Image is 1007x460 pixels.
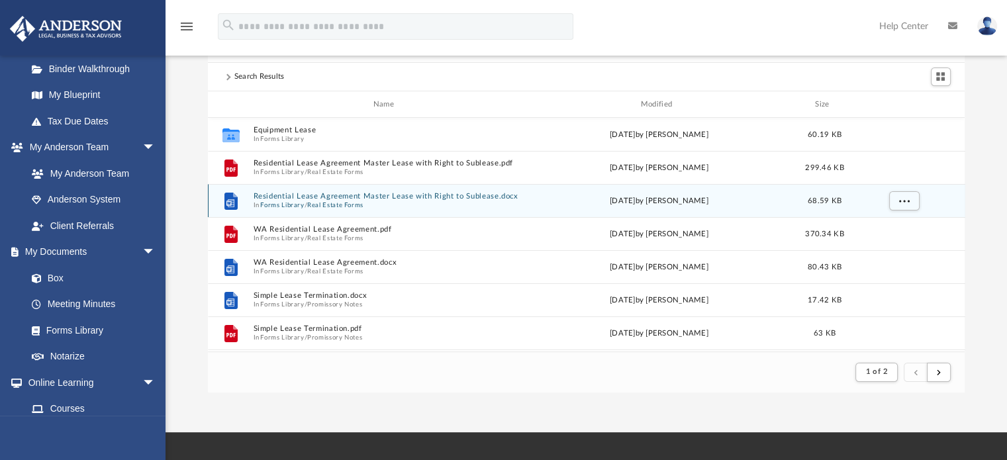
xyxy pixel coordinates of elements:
button: Real Estate Forms [307,234,363,243]
span: / [304,267,307,276]
span: 80.43 KB [807,263,841,271]
button: Forms Library [260,234,304,243]
span: In [253,201,520,210]
a: Anderson System [19,187,169,213]
span: arrow_drop_down [142,369,169,396]
span: 68.59 KB [807,197,841,205]
div: Name [252,99,519,111]
span: / [304,300,307,309]
button: WA Residential Lease Agreement.docx [253,259,520,267]
button: Forms Library [260,135,304,144]
button: Simple Lease Termination.docx [253,292,520,300]
button: 1 of 2 [855,363,897,381]
img: User Pic [977,17,997,36]
span: arrow_drop_down [142,239,169,266]
a: My Anderson Teamarrow_drop_down [9,134,169,161]
a: Online Learningarrow_drop_down [9,369,169,396]
div: [DATE] by [PERSON_NAME] [526,261,792,273]
button: Real Estate Forms [307,267,363,276]
button: Real Estate Forms [307,168,363,177]
a: Box [19,265,162,291]
button: Promissory Notes [307,300,362,309]
button: Residential Lease Agreement Master Lease with Right to Sublease.docx [253,193,520,201]
a: My Anderson Team [19,160,162,187]
button: Switch to Grid View [931,68,951,86]
span: 63 KB [813,330,835,337]
span: 1 of 2 [865,368,887,375]
img: Anderson Advisors Platinum Portal [6,16,126,42]
div: Modified [525,99,792,111]
div: [DATE] by [PERSON_NAME] [526,295,792,306]
a: Forms Library [19,317,162,344]
button: Forms Library [260,201,304,210]
a: Binder Walkthrough [19,56,175,82]
button: Residential Lease Agreement Master Lease with Right to Sublease.pdf [253,160,520,168]
div: [DATE] by [PERSON_NAME] [526,328,792,340]
span: 370.34 KB [805,230,843,238]
button: Simple Lease Termination.pdf [253,325,520,334]
button: Forms Library [260,168,304,177]
button: Promissory Notes [307,334,362,342]
a: Meeting Minutes [19,291,169,318]
a: Client Referrals [19,212,169,239]
div: [DATE] by [PERSON_NAME] [526,129,792,141]
div: grid [208,118,965,351]
span: 60.19 KB [807,131,841,138]
a: menu [179,25,195,34]
span: In [253,135,520,144]
span: / [304,168,307,177]
div: [DATE] by [PERSON_NAME] [526,162,792,174]
div: id [857,99,949,111]
div: [DATE] by [PERSON_NAME] [526,195,792,207]
button: Forms Library [260,334,304,342]
span: / [304,234,307,243]
i: menu [179,19,195,34]
span: In [253,300,520,309]
span: 299.46 KB [805,164,843,171]
span: / [304,334,307,342]
button: Forms Library [260,300,304,309]
span: In [253,267,520,276]
button: More options [888,191,919,211]
a: Courses [19,396,169,422]
a: Tax Due Dates [19,108,175,134]
div: Size [798,99,851,111]
a: My Documentsarrow_drop_down [9,239,169,265]
a: My Blueprint [19,82,169,109]
button: WA Residential Lease Agreement.pdf [253,226,520,234]
span: 17.42 KB [807,297,841,304]
button: Equipment Lease [253,126,520,135]
a: Notarize [19,344,169,370]
span: / [304,201,307,210]
div: Search Results [234,71,285,83]
span: In [253,168,520,177]
span: In [253,334,520,342]
span: In [253,234,520,243]
div: id [213,99,246,111]
span: arrow_drop_down [142,134,169,161]
button: Forms Library [260,267,304,276]
i: search [221,18,236,32]
button: Real Estate Forms [307,201,363,210]
div: [DATE] by [PERSON_NAME] [526,228,792,240]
